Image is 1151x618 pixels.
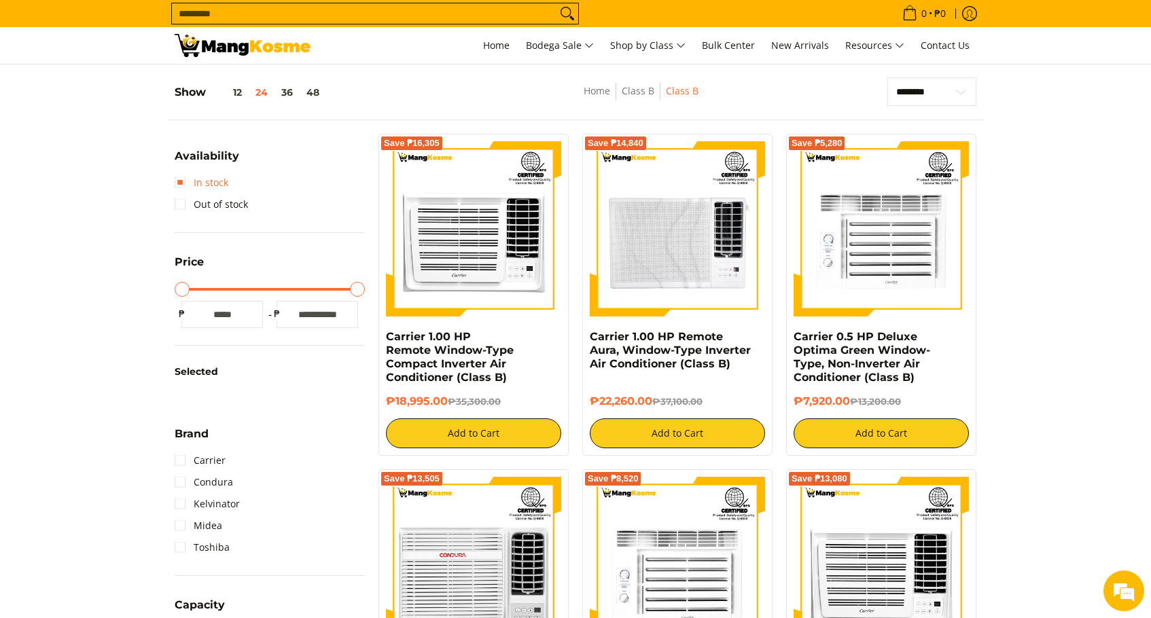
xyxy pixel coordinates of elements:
[590,330,751,370] a: Carrier 1.00 HP Remote Aura, Window-Type Inverter Air Conditioner (Class B)
[590,395,765,408] h6: ₱22,260.00
[590,141,765,316] img: Carrier 1.00 HP Remote Aura, Window-Type Inverter Air Conditioner (Class B)
[300,87,326,98] button: 48
[79,171,188,308] span: We're online!
[270,307,283,321] span: ₱
[175,307,188,321] span: ₱
[175,600,225,611] span: Capacity
[175,86,326,99] h5: Show
[175,471,233,493] a: Condura
[249,87,275,98] button: 24
[794,141,969,316] img: Carrier 0.5 HP Deluxe Optima Green Window-Type, Non-Inverter Air Conditioner (Class B)
[603,27,692,64] a: Shop by Class
[764,27,836,64] a: New Arrivals
[556,3,578,24] button: Search
[932,9,948,18] span: ₱0
[223,7,255,39] div: Minimize live chat window
[919,9,929,18] span: 0
[794,418,969,448] button: Add to Cart
[519,27,601,64] a: Bodega Sale
[584,84,610,97] a: Home
[175,450,226,471] a: Carrier
[175,194,248,215] a: Out of stock
[448,396,501,407] del: ₱35,300.00
[695,27,762,64] a: Bulk Center
[386,395,561,408] h6: ₱18,995.00
[175,366,365,378] h6: Selected
[914,27,976,64] a: Contact Us
[590,418,765,448] button: Add to Cart
[175,515,222,537] a: Midea
[622,84,654,97] a: Class B
[702,39,755,52] span: Bulk Center
[588,139,643,147] span: Save ₱14,840
[175,151,239,172] summary: Open
[175,151,239,162] span: Availability
[175,34,311,57] img: Class B Class B | Mang Kosme
[175,429,209,450] summary: Open
[7,371,259,418] textarea: Type your message and hit 'Enter'
[476,27,516,64] a: Home
[384,475,440,483] span: Save ₱13,505
[324,27,976,64] nav: Main Menu
[175,537,230,558] a: Toshiba
[492,83,790,113] nav: Breadcrumbs
[838,27,911,64] a: Resources
[588,475,639,483] span: Save ₱8,520
[526,37,594,54] span: Bodega Sale
[175,429,209,439] span: Brand
[794,395,969,408] h6: ₱7,920.00
[792,475,847,483] span: Save ₱13,080
[921,39,970,52] span: Contact Us
[275,87,300,98] button: 36
[384,139,440,147] span: Save ₱16,305
[206,87,249,98] button: 12
[386,141,561,316] img: Carrier 1.00 HP Remote Window-Type Compact Inverter Air Conditioner (Class B)
[666,83,698,100] span: Class B
[175,493,240,515] a: Kelvinator
[386,330,514,384] a: Carrier 1.00 HP Remote Window-Type Compact Inverter Air Conditioner (Class B)
[610,37,686,54] span: Shop by Class
[175,257,204,278] summary: Open
[483,39,510,52] span: Home
[898,6,950,21] span: •
[771,39,829,52] span: New Arrivals
[175,172,228,194] a: In stock
[794,330,930,384] a: Carrier 0.5 HP Deluxe Optima Green Window-Type, Non-Inverter Air Conditioner (Class B)
[71,76,228,94] div: Chat with us now
[386,418,561,448] button: Add to Cart
[845,37,904,54] span: Resources
[792,139,843,147] span: Save ₱5,280
[652,396,703,407] del: ₱37,100.00
[175,257,204,268] span: Price
[850,396,901,407] del: ₱13,200.00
